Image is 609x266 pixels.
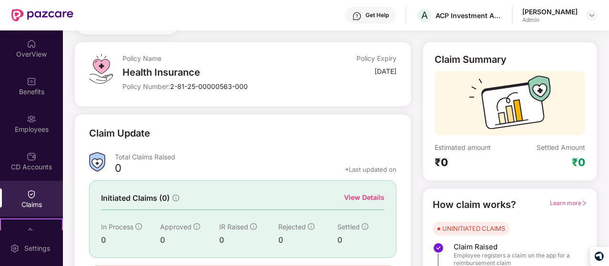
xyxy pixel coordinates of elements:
div: View Details [344,192,385,203]
span: info-circle [135,223,142,230]
div: Settled Amount [537,143,585,152]
div: Get Help [365,11,389,19]
span: Claim Raised [454,242,578,252]
img: svg+xml;base64,PHN2ZyB4bWxucz0iaHR0cDovL3d3dy53My5vcmcvMjAwMC9zdmciIHdpZHRoPSIyMSIgaGVpZ2h0PSIyMC... [27,227,36,236]
span: info-circle [173,195,179,201]
span: info-circle [308,223,315,230]
span: right [581,200,587,206]
div: Claim Update [89,126,150,141]
img: svg+xml;base64,PHN2ZyBpZD0iSGVscC0zMngzMiIgeG1sbnM9Imh0dHA6Ly93d3cudzMub3JnLzIwMDAvc3ZnIiB3aWR0aD... [352,11,362,21]
div: Estimated amount [435,143,510,152]
span: Approved [160,223,192,231]
span: info-circle [193,223,200,230]
img: New Pazcare Logo [11,9,73,21]
div: ₹0 [572,156,585,169]
img: svg+xml;base64,PHN2ZyBpZD0iQ2xhaW0iIHhtbG5zPSJodHRwOi8vd3d3LnczLm9yZy8yMDAwL3N2ZyIgd2lkdGg9IjIwIi... [27,189,36,199]
div: UNINITIATED CLAIMS [442,224,505,233]
img: svg+xml;base64,PHN2ZyBpZD0iRW1wbG95ZWVzIiB4bWxucz0iaHR0cDovL3d3dy53My5vcmcvMjAwMC9zdmciIHdpZHRoPS... [27,114,36,124]
div: [DATE] [375,67,396,76]
img: svg+xml;base64,PHN2ZyBpZD0iU3RlcC1Eb25lLTMyeDMyIiB4bWxucz0iaHR0cDovL3d3dy53My5vcmcvMjAwMC9zdmciIH... [433,242,444,254]
img: svg+xml;base64,PHN2ZyBpZD0iQmVuZWZpdHMiIHhtbG5zPSJodHRwOi8vd3d3LnczLm9yZy8yMDAwL3N2ZyIgd2lkdGg9Ij... [27,77,36,86]
img: ClaimsSummaryIcon [89,152,105,172]
div: Policy Number: [122,82,305,91]
div: *Last updated on [345,165,396,174]
div: Policy Expiry [356,54,396,63]
img: svg+xml;base64,PHN2ZyBpZD0iQ0RfQWNjb3VudHMiIGRhdGEtbmFtZT0iQ0QgQWNjb3VudHMiIHhtbG5zPSJodHRwOi8vd3... [27,152,36,161]
div: Policy Name [122,54,305,63]
div: 0 [115,161,122,177]
div: 0 [337,234,385,246]
div: 0 [160,234,219,246]
div: 0 [278,234,337,246]
div: Health Insurance [122,67,305,78]
img: svg+xml;base64,PHN2ZyBpZD0iU2V0dGluZy0yMHgyMCIgeG1sbnM9Imh0dHA6Ly93d3cudzMub3JnLzIwMDAvc3ZnIiB3aW... [10,244,20,253]
img: svg+xml;base64,PHN2ZyBpZD0iRHJvcGRvd24tMzJ4MzIiIHhtbG5zPSJodHRwOi8vd3d3LnczLm9yZy8yMDAwL3N2ZyIgd2... [588,11,596,19]
span: Learn more [550,199,587,207]
img: svg+xml;base64,PHN2ZyBpZD0iSG9tZSIgeG1sbnM9Imh0dHA6Ly93d3cudzMub3JnLzIwMDAvc3ZnIiB3aWR0aD0iMjAiIG... [27,39,36,49]
span: Rejected [278,223,306,231]
div: Settings [21,244,53,253]
div: 0 [219,234,278,246]
div: ACP Investment Advisory Private Limited [436,11,502,20]
div: How claim works? [433,197,516,212]
span: info-circle [250,223,257,230]
img: svg+xml;base64,PHN2ZyB3aWR0aD0iMTcyIiBoZWlnaHQ9IjExMyIgdmlld0JveD0iMCAwIDE3MiAxMTMiIGZpbGw9Im5vbm... [469,76,551,135]
span: 2-81-25-00000563-000 [170,82,248,90]
span: IR Raised [219,223,248,231]
span: In Process [101,223,133,231]
span: A [421,10,428,21]
span: Initiated Claims (0) [101,192,170,204]
span: Settled [337,223,360,231]
div: 0 [101,234,160,246]
span: info-circle [362,223,368,230]
div: Total Claims Raised [115,152,396,161]
div: Admin [522,16,578,24]
div: Claim Summary [435,54,507,65]
div: ₹0 [435,156,510,169]
img: svg+xml;base64,PHN2ZyB4bWxucz0iaHR0cDovL3d3dy53My5vcmcvMjAwMC9zdmciIHdpZHRoPSI0OS4zMiIgaGVpZ2h0PS... [89,54,112,84]
div: [PERSON_NAME] [522,7,578,16]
